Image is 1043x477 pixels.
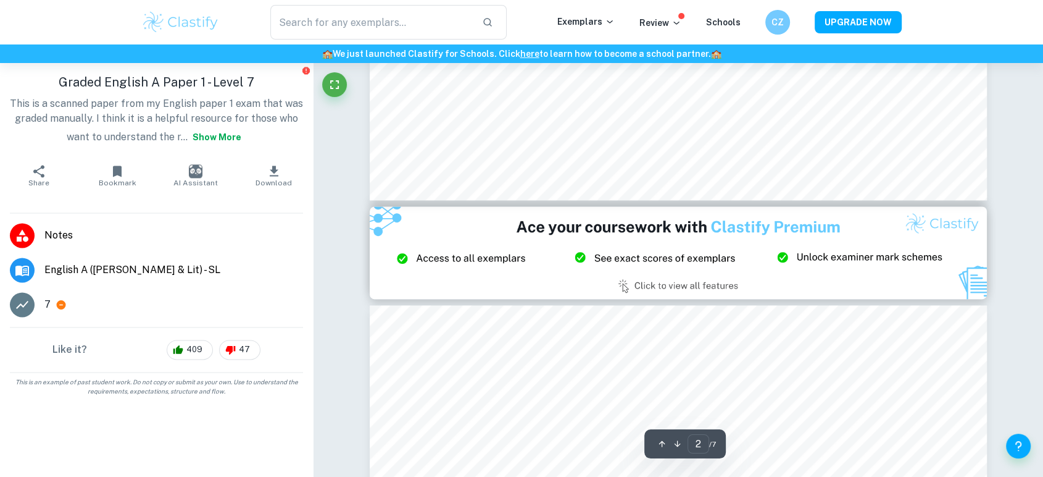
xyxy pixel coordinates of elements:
[709,439,716,450] span: / 7
[557,15,615,28] p: Exemplars
[232,344,257,356] span: 47
[322,49,333,59] span: 🏫
[639,16,681,30] p: Review
[711,49,721,59] span: 🏫
[44,263,303,277] span: English A ([PERSON_NAME] & Lit) - SL
[188,126,246,148] button: Show more
[270,5,472,40] input: Search for any exemplars...
[10,96,303,148] p: This is a scanned paper from my English paper 1 exam that was graded manually. I think it is a he...
[1006,434,1031,458] button: Help and Feedback
[180,344,209,356] span: 409
[322,72,347,97] button: Fullscreen
[815,11,902,33] button: UPGRADE NOW
[99,179,136,187] span: Bookmark
[173,179,218,187] span: AI Assistant
[2,47,1041,61] h6: We just launched Clastify for Schools. Click to learn how to become a school partner.
[10,73,303,91] h1: Graded English A Paper 1 - Level 7
[219,340,260,360] div: 47
[771,15,785,29] h6: CZ
[52,342,87,357] h6: Like it?
[189,164,202,178] img: AI Assistant
[706,17,741,27] a: Schools
[301,65,310,75] button: Report issue
[141,10,220,35] img: Clastify logo
[28,179,49,187] span: Share
[520,49,539,59] a: here
[256,179,292,187] span: Download
[78,158,157,193] button: Bookmark
[235,158,313,193] button: Download
[765,10,790,35] button: CZ
[44,297,51,312] p: 7
[370,206,987,299] img: Ad
[157,158,235,193] button: AI Assistant
[5,378,308,396] span: This is an example of past student work. Do not copy or submit as your own. Use to understand the...
[167,340,213,360] div: 409
[44,228,303,243] span: Notes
